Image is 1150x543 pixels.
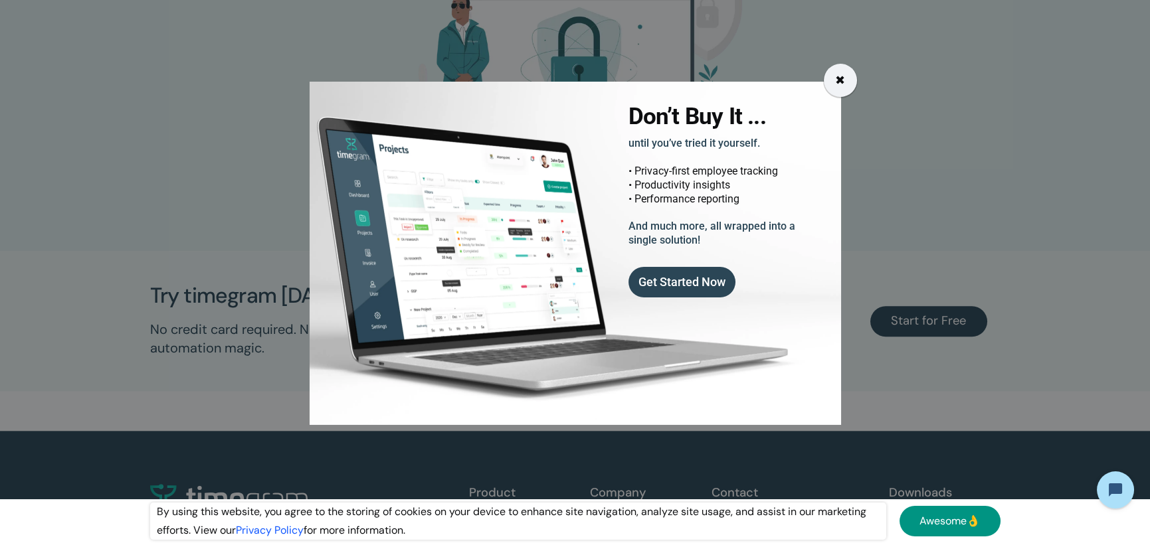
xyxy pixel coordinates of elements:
a: Awesome👌 [900,506,1001,536]
a: Get Started Now [628,267,735,297]
span: until you’ve tried it yourself. [628,137,760,149]
p: ‍ • Privacy-first employee tracking • Productivity insights • Performance reporting ‍ [628,137,795,247]
h2: Don’t Buy It ... [628,104,766,129]
span: And much more, all wrapped into a single solution! [628,220,795,246]
div: ✖ [835,71,845,90]
div: By using this website, you agree to the storing of cookies on your device to enhance site navigat... [150,503,886,540]
a: Privacy Policy [236,523,304,537]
